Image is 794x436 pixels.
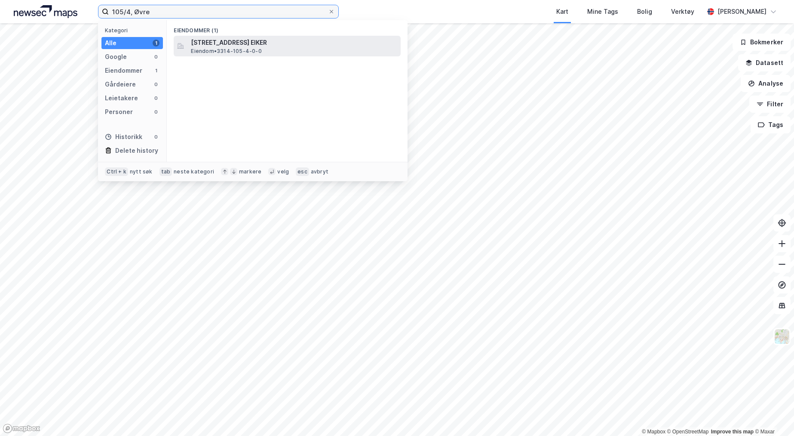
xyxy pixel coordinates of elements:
[174,168,214,175] div: neste kategori
[637,6,652,17] div: Bolig
[115,145,158,156] div: Delete history
[751,395,794,436] iframe: Chat Widget
[105,79,136,90] div: Gårdeiere
[717,6,766,17] div: [PERSON_NAME]
[587,6,618,17] div: Mine Tags
[153,108,159,115] div: 0
[105,132,142,142] div: Historikk
[191,37,397,48] span: [STREET_ADDRESS] EIKER
[105,93,138,103] div: Leietakere
[105,65,142,76] div: Eiendommer
[751,116,791,133] button: Tags
[153,95,159,102] div: 0
[153,81,159,88] div: 0
[738,54,791,71] button: Datasett
[130,168,153,175] div: nytt søk
[733,34,791,51] button: Bokmerker
[277,168,289,175] div: velg
[105,52,127,62] div: Google
[153,40,159,46] div: 1
[711,429,754,435] a: Improve this map
[153,133,159,140] div: 0
[159,167,172,176] div: tab
[3,424,40,433] a: Mapbox homepage
[191,48,261,55] span: Eiendom • 3314-105-4-0-0
[167,20,408,36] div: Eiendommer (1)
[105,38,116,48] div: Alle
[105,167,128,176] div: Ctrl + k
[239,168,261,175] div: markere
[749,96,791,113] button: Filter
[105,27,163,34] div: Kategori
[671,6,694,17] div: Verktøy
[774,328,790,345] img: Z
[741,75,791,92] button: Analyse
[642,429,665,435] a: Mapbox
[296,167,309,176] div: esc
[109,5,328,18] input: Søk på adresse, matrikkel, gårdeiere, leietakere eller personer
[153,67,159,74] div: 1
[14,5,77,18] img: logo.a4113a55bc3d86da70a041830d287a7e.svg
[311,168,328,175] div: avbryt
[105,107,133,117] div: Personer
[153,53,159,60] div: 0
[667,429,709,435] a: OpenStreetMap
[556,6,568,17] div: Kart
